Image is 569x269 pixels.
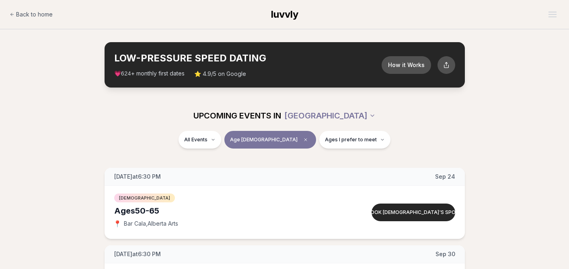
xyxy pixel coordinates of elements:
[114,194,175,202] span: [DEMOGRAPHIC_DATA]
[114,250,161,258] span: [DATE] at 6:30 PM
[372,204,455,221] button: Book [DEMOGRAPHIC_DATA]'s spot
[224,131,316,149] button: Age [DEMOGRAPHIC_DATA]Clear age
[114,69,185,78] span: 💗 + monthly first dates
[179,131,221,149] button: All Events
[194,70,246,78] span: ⭐ 4.9/5 on Google
[319,131,390,149] button: Ages I prefer to meet
[325,137,377,143] span: Ages I prefer to meet
[435,250,455,258] span: Sep 30
[114,220,121,227] span: 📍
[284,107,376,124] button: [GEOGRAPHIC_DATA]
[382,56,431,74] button: How it Works
[193,110,281,121] span: UPCOMING EVENTS IN
[435,173,455,181] span: Sep 24
[121,71,131,77] span: 624
[114,52,382,65] h2: LOW-PRESSURE SPEED DATING
[114,205,341,216] div: Ages 50-65
[545,8,560,20] button: Open menu
[10,6,53,22] a: Back to home
[271,8,298,20] span: luvvly
[16,10,53,18] span: Back to home
[271,8,298,21] a: luvvly
[301,135,310,145] span: Clear age
[230,137,298,143] span: Age [DEMOGRAPHIC_DATA]
[114,173,161,181] span: [DATE] at 6:30 PM
[124,220,178,228] span: Bar Cala , Alberta Arts
[184,137,207,143] span: All Events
